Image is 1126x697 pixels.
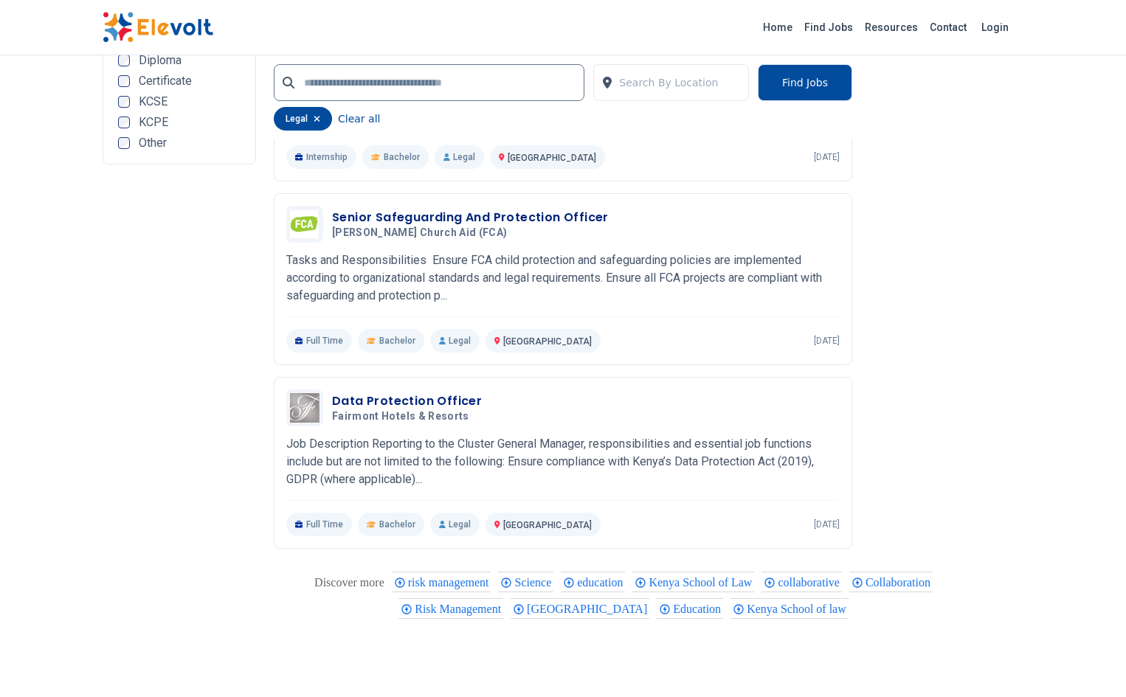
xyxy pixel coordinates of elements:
span: Education [673,603,725,615]
div: Risk Management [398,598,503,619]
span: [GEOGRAPHIC_DATA] [508,153,596,163]
span: Kenya School of law [747,603,851,615]
p: Legal [435,145,484,169]
img: Elevolt [103,12,213,43]
div: Kenya School of law [730,598,849,619]
span: Bachelor [379,335,415,347]
h3: Data Protection Officer [332,392,482,410]
p: Tasks and Responsibilities Ensure FCA child protection and safeguarding policies are implemented ... [286,252,840,305]
a: Fairmont Hotels & ResortsData Protection OfficerFairmont Hotels & ResortsJob Description Reportin... [286,389,840,536]
a: Contact [924,15,973,39]
span: education [577,576,627,589]
span: risk management [408,576,494,589]
div: Kenya School of Law [632,572,754,592]
iframe: Advertisement [870,164,1054,607]
div: These are topics related to the article that might interest you [314,572,384,593]
input: Diploma [118,55,130,66]
span: KCSE [139,96,167,108]
span: [GEOGRAPHIC_DATA] [503,520,592,530]
div: Science [498,572,553,592]
div: education [561,572,625,592]
input: Other [118,137,130,149]
p: Job Description Reporting to the Cluster General Manager, responsibilities and essential job func... [286,435,840,488]
span: Diploma [139,55,182,66]
span: [GEOGRAPHIC_DATA] [527,603,652,615]
span: Bachelor [384,151,420,163]
span: Collaboration [866,576,935,589]
a: Home [757,15,798,39]
div: Nairobi [511,598,649,619]
iframe: Advertisement [103,176,286,619]
iframe: Chat Widget [1052,626,1126,697]
span: Fairmont Hotels & Resorts [332,410,469,423]
a: Finn Church Aid (FCA)Senior Safeguarding And Protection Officer[PERSON_NAME] Church Aid (FCA)Task... [286,206,840,353]
button: Clear all [338,107,380,131]
span: Kenya School of Law [649,576,756,589]
p: Legal [430,513,480,536]
img: Fairmont Hotels & Resorts [290,393,320,423]
span: Risk Management [415,603,505,615]
input: KCSE [118,96,130,108]
span: collaborative [778,576,844,589]
p: [DATE] [814,519,840,530]
a: Login [973,13,1018,42]
span: [GEOGRAPHIC_DATA] [503,336,592,347]
span: [PERSON_NAME] Church Aid (FCA) [332,226,508,240]
span: Bachelor [379,519,415,530]
a: Find Jobs [798,15,859,39]
p: Full Time [286,513,352,536]
a: Resources [859,15,924,39]
p: [DATE] [814,151,840,163]
div: Education [657,598,723,619]
span: KCPE [139,117,168,128]
p: Legal [430,329,480,353]
input: Certificate [118,75,130,87]
input: KCPE [118,117,130,128]
p: [DATE] [814,335,840,347]
img: Finn Church Aid (FCA) [290,210,320,238]
span: Science [514,576,556,589]
button: Find Jobs [758,64,852,101]
p: Full Time [286,329,352,353]
div: legal [274,107,332,131]
p: Internship [286,145,356,169]
div: risk management [392,572,491,592]
div: collaborative [761,572,842,592]
span: Certificate [139,75,192,87]
div: Collaboration [849,572,933,592]
span: Other [139,137,167,149]
h3: Senior Safeguarding And Protection Officer [332,209,609,226]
